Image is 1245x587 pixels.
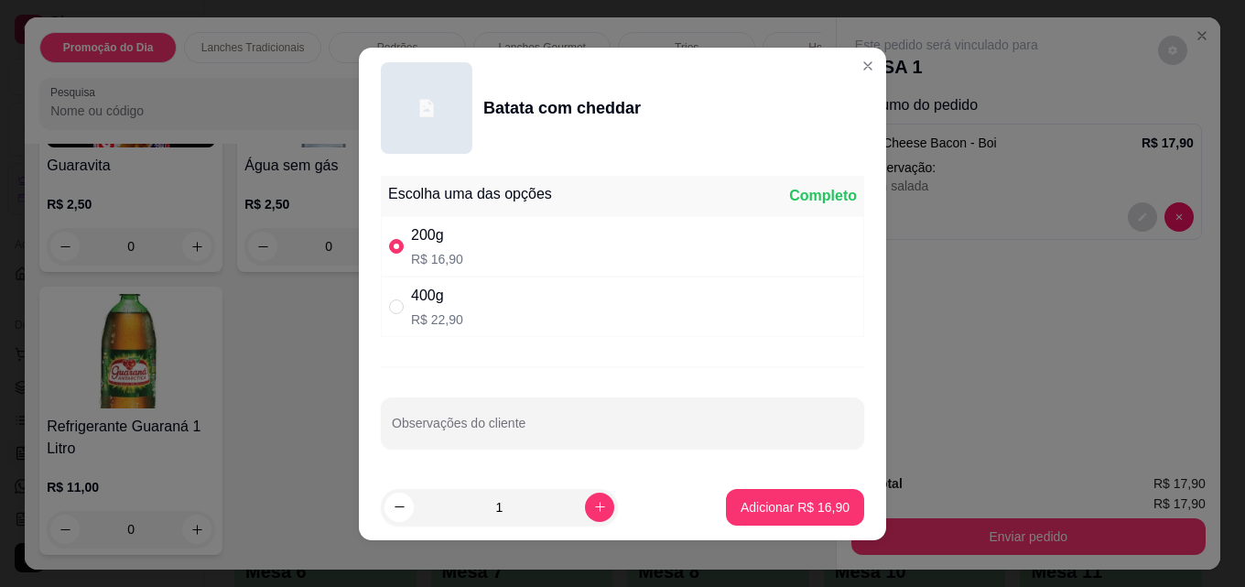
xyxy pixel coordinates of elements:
button: Close [853,51,882,81]
input: Observações do cliente [392,421,853,440]
p: R$ 22,90 [411,310,463,329]
button: increase-product-quantity [585,493,614,522]
p: R$ 16,90 [411,250,463,268]
div: 400g [411,285,463,307]
button: Adicionar R$ 16,90 [726,489,864,526]
div: Completo [789,185,857,207]
button: decrease-product-quantity [384,493,414,522]
p: Adicionar R$ 16,90 [741,498,850,516]
div: 200g [411,224,463,246]
div: Batata com cheddar [483,95,641,121]
div: Escolha uma das opções [388,183,552,205]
